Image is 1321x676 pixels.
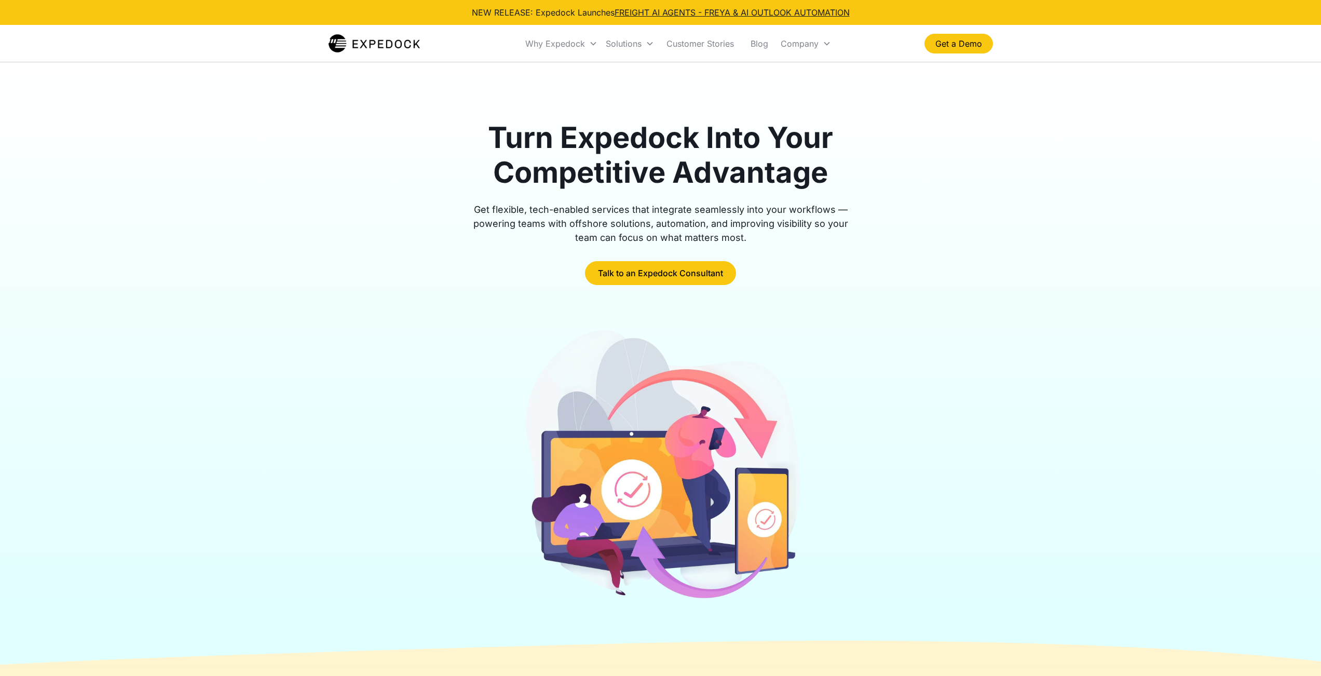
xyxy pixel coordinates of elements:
div: Why Expedock [525,38,585,49]
div: Solutions [602,26,658,61]
a: Get a Demo [924,34,993,53]
div: NEW RELEASE: Expedock Launches [472,6,850,19]
a: Blog [742,26,777,61]
a: Talk to an Expedock Consultant [585,261,736,285]
div: Get flexible, tech-enabled services that integrate seamlessly into your workflows — powering team... [461,202,860,245]
div: Why Expedock [521,26,602,61]
div: Company [777,26,835,61]
a: Customer Stories [658,26,742,61]
a: FREIGHT AI AGENTS - FREYA & AI OUTLOOK AUTOMATION [615,7,850,18]
div: Company [781,38,819,49]
img: Expedock Logo [329,33,420,54]
h1: Turn Expedock Into Your Competitive Advantage [461,120,860,190]
img: arrow pointing to cellphone from laptop, and arrow from laptop to cellphone [519,327,802,607]
div: Solutions [606,38,642,49]
a: home [329,33,420,54]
